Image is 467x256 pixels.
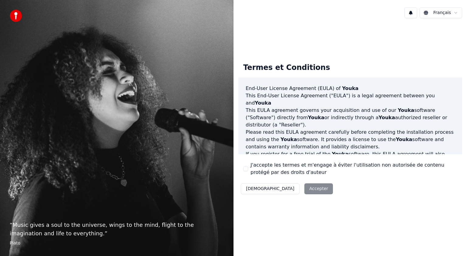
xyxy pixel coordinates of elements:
label: J'accepte les termes et m'engage à éviter l'utilisation non autorisée de contenu protégé par des ... [251,161,457,176]
img: youka [10,10,22,22]
span: Youka [379,115,395,120]
div: Termes et Conditions [238,58,335,78]
span: Youka [398,107,414,113]
span: Youka [281,137,297,142]
span: Youka [255,100,271,106]
span: Youka [396,137,412,142]
p: If you register for a free trial of the software, this EULA agreement will also govern that trial... [246,150,455,180]
p: Please read this EULA agreement carefully before completing the installation process and using th... [246,129,455,150]
span: Youka [332,151,348,157]
span: Youka [308,115,324,120]
p: This EULA agreement governs your acquisition and use of our software ("Software") directly from o... [246,107,455,129]
p: “ Music gives a soul to the universe, wings to the mind, flight to the imagination and life to ev... [10,221,224,238]
footer: Plato [10,240,224,246]
h3: End-User License Agreement (EULA) of [246,85,455,92]
p: This End-User License Agreement ("EULA") is a legal agreement between you and [246,92,455,107]
span: Youka [342,85,358,91]
button: [DEMOGRAPHIC_DATA] [241,183,299,194]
